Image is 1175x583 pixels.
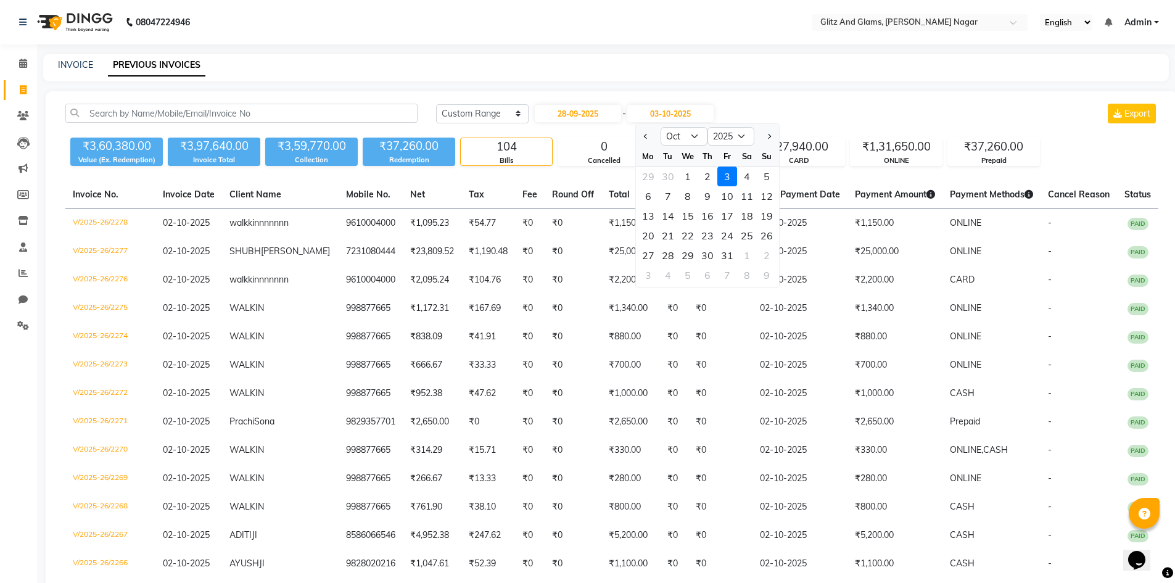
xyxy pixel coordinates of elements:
div: Value (Ex. Redemption) [70,155,163,165]
div: 8 [737,265,757,285]
td: ₹0 [545,379,601,408]
td: ₹47.62 [461,379,515,408]
td: ₹0 [545,408,601,436]
div: Saturday, October 11, 2025 [737,186,757,206]
div: Thursday, October 30, 2025 [698,246,717,265]
input: End Date [627,105,714,122]
div: Thursday, October 9, 2025 [698,186,717,206]
div: Sunday, October 26, 2025 [757,226,777,246]
div: Sunday, October 12, 2025 [757,186,777,206]
span: Invoice Date [163,189,215,200]
td: ₹0 [545,209,601,238]
td: ₹1,000.00 [847,379,942,408]
span: ONLINE [950,217,981,228]
td: ₹0 [688,436,752,465]
select: Select year [707,127,754,146]
div: Wednesday, November 5, 2025 [678,265,698,285]
span: Tax [469,189,484,200]
span: PAID [1128,331,1148,344]
td: ₹0 [515,465,545,493]
span: Admin [1124,16,1152,29]
td: 02-10-2025 [752,436,847,465]
td: ₹167.69 [461,294,515,323]
span: - [1048,387,1052,399]
div: 25 [737,226,757,246]
select: Select month [661,127,707,146]
span: WALKIN [229,473,264,484]
span: - [1048,359,1052,370]
div: 14 [658,206,678,226]
td: 02-10-2025 [752,238,847,266]
span: PAID [1128,388,1148,400]
td: ₹880.00 [601,323,660,351]
td: ₹0 [660,379,688,408]
div: 7 [658,186,678,206]
td: ₹2,200.00 [847,266,942,294]
td: 7231080444 [339,238,403,266]
td: ₹330.00 [601,436,660,465]
td: ₹700.00 [601,351,660,379]
div: 9 [698,186,717,206]
div: 6 [698,265,717,285]
td: 9829357701 [339,408,403,436]
td: ₹0 [688,408,752,436]
div: Cancelled [558,155,649,166]
div: 0 [558,138,649,155]
td: ₹0 [545,323,601,351]
td: ₹1,000.00 [601,379,660,408]
div: 2 [698,167,717,186]
td: 02-10-2025 [752,351,847,379]
div: Bills [461,155,552,166]
span: PAID [1128,246,1148,258]
div: 15 [678,206,698,226]
td: ₹15.71 [461,436,515,465]
span: PAID [1128,303,1148,315]
img: logo [31,5,116,39]
span: Sona [254,416,274,427]
span: WALKIN [229,359,264,370]
div: Saturday, November 1, 2025 [737,246,757,265]
div: 30 [658,167,678,186]
td: 998877665 [339,465,403,493]
div: 18 [737,206,757,226]
span: Prepaid [950,416,980,427]
div: Monday, October 20, 2025 [638,226,658,246]
div: 1 [737,246,757,265]
div: Tuesday, October 14, 2025 [658,206,678,226]
div: Thursday, November 6, 2025 [698,265,717,285]
div: ₹1,31,650.00 [851,138,942,155]
td: ₹0 [515,294,545,323]
td: V/2025-26/2270 [65,436,155,465]
div: 5 [678,265,698,285]
td: ₹838.09 [403,323,461,351]
div: ₹3,59,770.00 [265,138,358,155]
span: SHUBH [229,246,261,257]
span: CASH [950,387,975,399]
div: Sunday, November 9, 2025 [757,265,777,285]
span: - [622,107,626,120]
div: 10 [717,186,737,206]
span: - [1048,274,1052,285]
div: ONLINE [851,155,942,166]
td: 9610004000 [339,209,403,238]
td: V/2025-26/2274 [65,323,155,351]
span: WALKIN [229,331,264,342]
div: Wednesday, October 15, 2025 [678,206,698,226]
td: ₹25,000.00 [847,238,942,266]
td: 02-10-2025 [752,465,847,493]
span: CARD [950,274,975,285]
td: V/2025-26/2276 [65,266,155,294]
div: 2 [757,246,777,265]
td: ₹0 [545,266,601,294]
td: ₹0 [515,238,545,266]
span: 02-10-2025 [163,387,210,399]
div: 5 [757,167,777,186]
div: 22 [678,226,698,246]
div: Collection [265,155,358,165]
td: ₹13.33 [461,465,515,493]
div: 30 [698,246,717,265]
div: Friday, October 31, 2025 [717,246,737,265]
div: Su [757,146,777,166]
div: Thursday, October 16, 2025 [698,206,717,226]
td: ₹0 [515,209,545,238]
